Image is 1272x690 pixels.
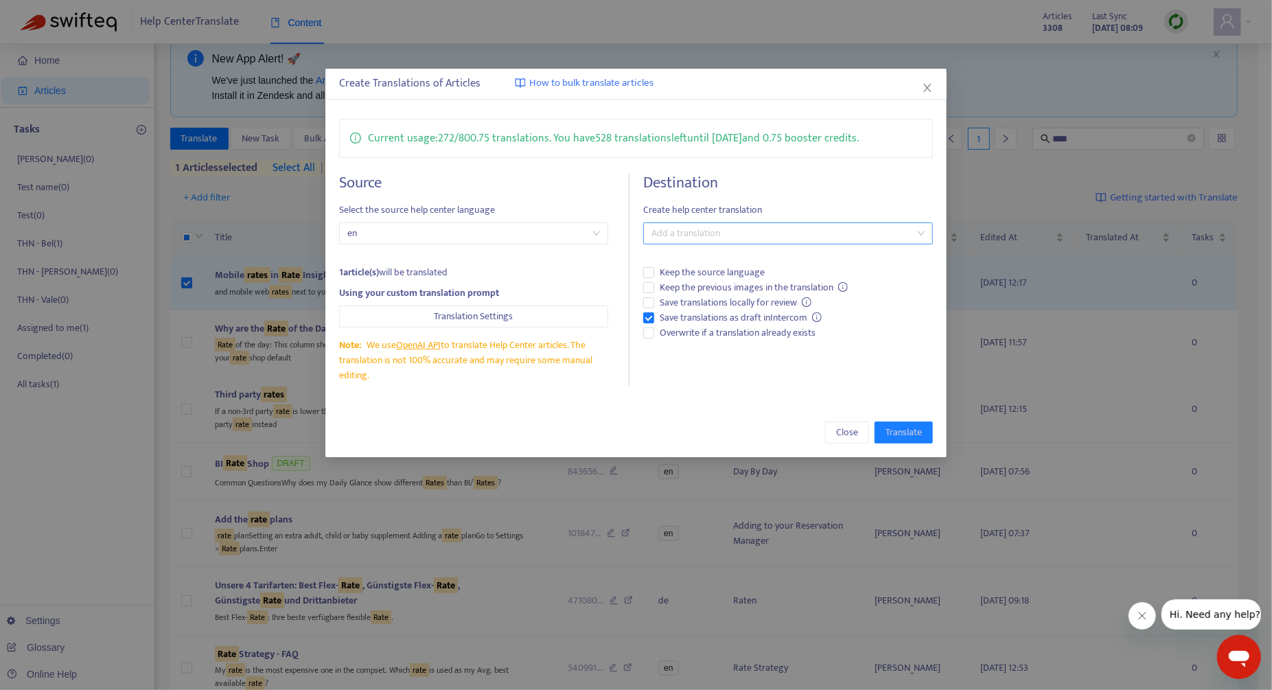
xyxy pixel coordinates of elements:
p: Current usage: 272 / 800.75 translations . You have 528 translations left until [DATE] and 0.75 b... [368,130,859,147]
span: Create help center translation [643,203,933,218]
iframe: Message from company [1161,599,1261,630]
a: How to bulk translate articles [515,76,654,91]
span: Close [836,425,858,440]
span: info-circle [812,312,822,322]
button: Close [920,80,935,95]
span: close [922,82,933,93]
span: Save translations as draft in Intercom [654,310,828,325]
span: Keep the previous images in the translation [654,280,854,295]
button: Translate [875,422,933,444]
iframe: Button to launch messaging window [1217,635,1261,679]
span: info-circle [350,130,361,143]
iframe: Close message [1129,602,1156,630]
span: Note: [339,337,361,353]
a: OpenAI API [396,337,441,353]
div: will be translated [339,265,608,280]
span: Keep the source language [654,265,770,280]
button: Translation Settings [339,306,608,327]
h4: Destination [643,174,933,192]
img: image-link [515,78,526,89]
span: Overwrite if a translation already exists [654,325,821,341]
span: Save translations locally for review [654,295,818,310]
div: We use to translate Help Center articles. The translation is not 100% accurate and may require so... [339,338,608,383]
span: info-circle [838,282,848,292]
strong: 1 article(s) [339,264,379,280]
span: How to bulk translate articles [529,76,654,91]
button: Close [825,422,869,444]
span: Select the source help center language [339,203,608,218]
h4: Source [339,174,608,192]
span: info-circle [802,297,811,307]
div: Create Translations of Articles [339,76,933,92]
span: en [347,223,600,244]
span: Translation Settings [435,309,513,324]
div: Using your custom translation prompt [339,286,608,301]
